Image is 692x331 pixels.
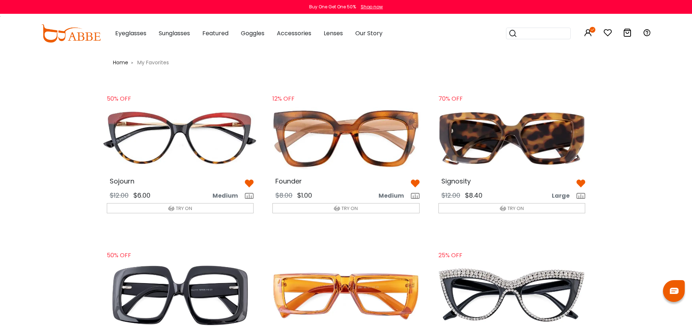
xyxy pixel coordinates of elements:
[133,191,150,200] span: $6.00
[500,205,506,211] img: tryon
[357,4,383,10] a: Shop now
[277,29,311,37] span: Accessories
[355,29,383,37] span: Our Story
[245,193,254,199] img: size ruler
[576,193,585,199] img: size ruler
[159,29,190,37] span: Sunglasses
[176,205,192,212] span: TRY ON
[297,191,312,200] span: $1.00
[438,90,475,110] div: 70% OFF
[438,203,586,213] button: TRY ON
[441,177,471,186] span: Signosity
[361,4,383,10] div: Shop now
[241,29,264,37] span: Goggles
[272,90,309,110] div: 12% OFF
[507,205,524,212] span: TRY ON
[334,205,340,211] img: tryon
[341,205,358,212] span: TRY ON
[110,177,134,186] span: Sojourn
[134,59,172,66] span: My Favorites
[465,191,482,200] span: $8.40
[670,288,679,294] img: chat
[110,191,129,200] span: $12.00
[107,203,254,213] button: TRY ON
[107,247,143,267] div: 50% OFF
[411,179,420,188] img: belike_btn.png
[131,60,133,65] i: >
[113,58,128,66] a: Home
[411,193,420,199] img: size ruler
[275,177,302,186] span: Founder
[168,205,174,211] img: tryon
[438,247,475,267] div: 25% OFF
[115,29,146,37] span: Eyeglasses
[41,24,101,43] img: abbeglasses.com
[213,191,244,200] span: Medium
[202,29,228,37] span: Featured
[324,29,343,37] span: Lenses
[107,90,143,110] div: 50% OFF
[272,203,420,213] button: TRY ON
[309,4,356,10] div: Buy One Get One 50%
[552,191,575,200] span: Large
[275,191,292,200] span: $8.00
[245,179,254,188] img: belike_btn.png
[379,191,410,200] span: Medium
[113,59,128,66] span: Home
[576,179,585,188] img: belike_btn.png
[441,191,460,200] span: $12.00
